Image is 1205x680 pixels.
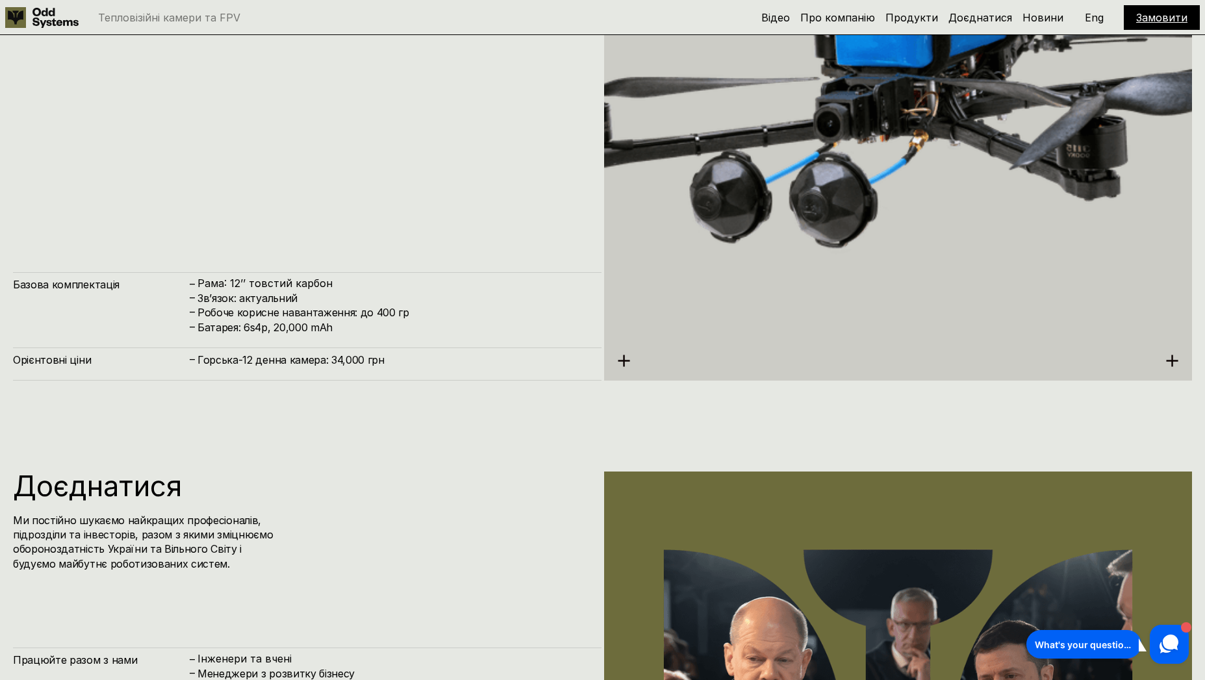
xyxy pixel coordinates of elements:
[1085,12,1104,23] p: Eng
[197,291,589,305] h4: Зв’язок: актуальний
[197,305,589,320] h4: Робоче корисне навантаження: до 400 гр
[1023,622,1192,667] iframe: HelpCrunch
[948,11,1012,24] a: Доєднатися
[800,11,875,24] a: Про компанію
[13,513,275,572] h4: Ми постійно шукаємо найкращих професіоналів, підрозділи та інвесторів, разом з якими зміцнюємо об...
[197,277,589,290] p: Рама: 12’’ товстий карбон
[190,320,195,334] h4: –
[98,12,240,23] p: Тепловізійні камери та FPV
[197,653,589,665] p: Інженери та вчені
[885,11,938,24] a: Продукти
[190,352,195,366] h4: –
[13,653,188,667] h4: Працюйте разом з нами
[190,277,195,291] h4: –
[197,353,589,367] h4: Горська-12 денна камера: 34,000 грн
[197,320,589,334] h4: Батарея: 6s4p, 20,000 mAh
[1022,11,1063,24] a: Новини
[761,11,790,24] a: Відео
[13,472,405,500] h1: Доєднатися
[13,353,188,367] h4: Орієнтовні ціни
[1136,11,1187,24] a: Замовити
[190,305,195,319] h4: –
[13,277,188,292] h4: Базова комплектація
[190,290,195,305] h4: –
[190,666,195,680] h4: –
[190,652,195,666] h4: –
